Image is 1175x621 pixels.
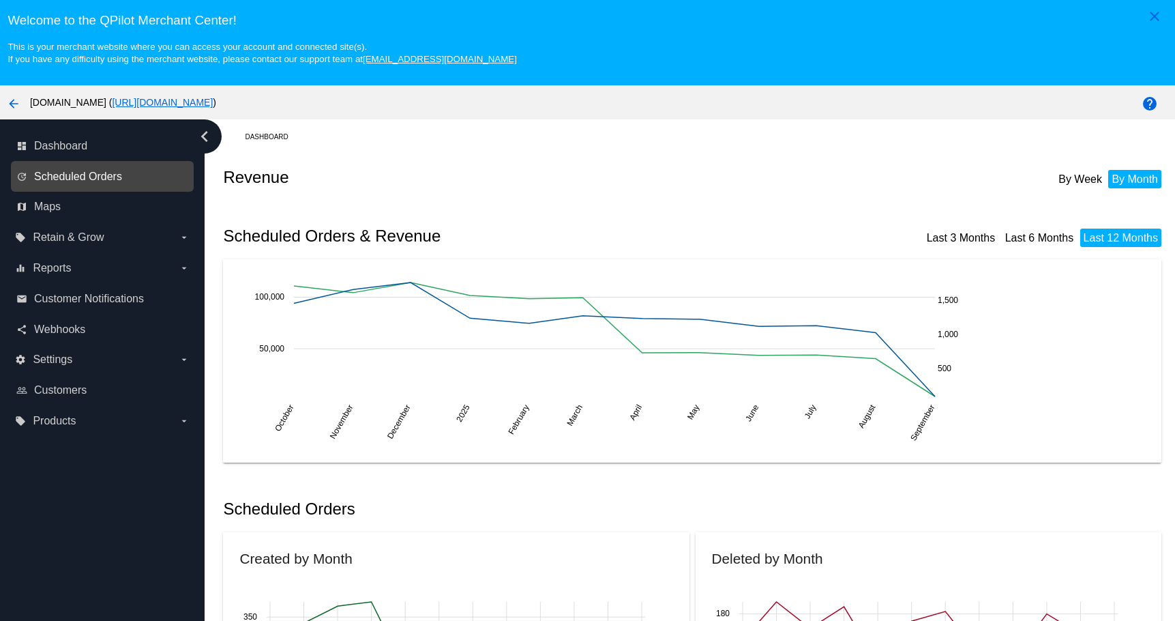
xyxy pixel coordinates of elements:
text: 100,000 [255,292,285,302]
text: 180 [715,609,729,618]
i: settings [15,354,26,365]
i: people_outline [16,385,27,396]
li: By Month [1108,170,1161,188]
text: November [328,403,355,441]
a: Last 12 Months [1084,232,1158,244]
text: May [685,403,701,422]
h2: Scheduled Orders & Revenue [223,227,695,246]
text: December [385,403,413,441]
span: Customer Notifications [34,293,144,305]
h2: Scheduled Orders [223,500,695,519]
a: Dashboard [245,126,300,147]
h3: Welcome to the QPilot Merchant Center! [8,13,1167,28]
text: 1,000 [938,330,958,339]
text: 500 [938,364,951,373]
text: 50,000 [260,344,285,353]
a: people_outline Customers [16,379,190,401]
text: 1,500 [938,295,958,305]
i: arrow_drop_down [179,263,190,274]
mat-icon: close [1146,8,1163,25]
text: March [565,403,585,428]
i: local_offer [15,232,26,243]
span: Customers [34,384,87,396]
a: Last 3 Months [927,232,996,244]
a: share Webhooks [16,319,190,341]
a: map Maps [16,196,190,218]
a: [EMAIL_ADDRESS][DOMAIN_NAME] [363,54,517,64]
text: June [744,403,761,423]
span: Dashboard [34,140,87,152]
span: Webhooks [34,323,85,336]
small: This is your merchant website where you can access your account and connected site(s). If you hav... [8,42,516,64]
span: [DOMAIN_NAME] ( ) [30,97,216,108]
mat-icon: help [1142,96,1158,112]
i: local_offer [15,416,26,427]
h2: Deleted by Month [712,551,823,566]
i: arrow_drop_down [179,232,190,243]
span: Reports [33,262,71,274]
li: By Week [1055,170,1105,188]
a: update Scheduled Orders [16,166,190,188]
span: Products [33,415,76,427]
i: update [16,171,27,182]
i: arrow_drop_down [179,354,190,365]
text: July [803,403,818,420]
a: [URL][DOMAIN_NAME] [112,97,213,108]
i: dashboard [16,141,27,151]
text: February [507,403,531,437]
a: dashboard Dashboard [16,135,190,157]
a: Last 6 Months [1005,232,1074,244]
span: Scheduled Orders [34,171,122,183]
h2: Revenue [223,168,695,187]
i: share [16,324,27,335]
i: map [16,201,27,212]
h2: Created by Month [239,551,352,566]
text: October [273,403,296,433]
span: Maps [34,201,61,213]
text: 2025 [455,403,473,423]
i: email [16,293,27,304]
text: April [628,403,644,422]
i: chevron_left [194,126,215,147]
i: arrow_drop_down [179,416,190,427]
text: August [857,403,878,430]
span: Retain & Grow [33,231,104,244]
mat-icon: arrow_back [5,96,22,112]
a: email Customer Notifications [16,288,190,310]
text: September [909,403,937,443]
i: equalizer [15,263,26,274]
span: Settings [33,353,72,366]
